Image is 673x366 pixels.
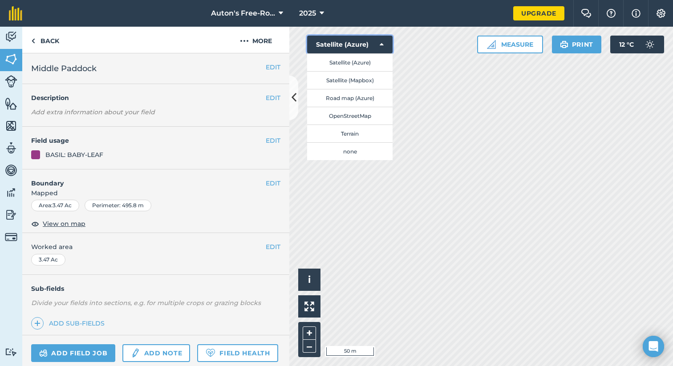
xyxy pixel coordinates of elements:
[303,326,316,340] button: +
[31,254,65,265] div: 3.47 Ac
[606,9,616,18] img: A question mark icon
[31,93,280,103] h4: Description
[477,36,543,53] button: Measure
[298,269,320,291] button: i
[31,218,39,229] img: svg+xml;base64,PHN2ZyB4bWxucz0iaHR0cDovL3d3dy53My5vcmcvMjAwMC9zdmciIHdpZHRoPSIxOCIgaGVpZ2h0PSIyNC...
[5,231,17,243] img: svg+xml;base64,PD94bWwgdmVyc2lvbj0iMS4wIiBlbmNvZGluZz0idXRmLTgiPz4KPCEtLSBHZW5lcmF0b3I6IEFkb2JlIE...
[22,188,289,198] span: Mapped
[5,75,17,88] img: svg+xml;base64,PD94bWwgdmVyc2lvbj0iMS4wIiBlbmNvZGluZz0idXRmLTgiPz4KPCEtLSBHZW5lcmF0b3I6IEFkb2JlIE...
[5,348,17,356] img: svg+xml;base64,PD94bWwgdmVyc2lvbj0iMS4wIiBlbmNvZGluZz0idXRmLTgiPz4KPCEtLSBHZW5lcmF0b3I6IEFkb2JlIE...
[266,136,280,145] button: EDIT
[31,36,35,46] img: svg+xml;base64,PHN2ZyB4bWxucz0iaHR0cDovL3d3dy53My5vcmcvMjAwMC9zdmciIHdpZHRoPSI5IiBoZWlnaHQ9IjI0Ii...
[5,119,17,133] img: svg+xml;base64,PHN2ZyB4bWxucz0iaHR0cDovL3d3dy53My5vcmcvMjAwMC9zdmciIHdpZHRoPSI1NiIgaGVpZ2h0PSI2MC...
[266,62,280,72] button: EDIT
[5,208,17,221] img: svg+xml;base64,PD94bWwgdmVyc2lvbj0iMS4wIiBlbmNvZGluZz0idXRmLTgiPz4KPCEtLSBHZW5lcmF0b3I6IEFkb2JlIE...
[307,53,393,71] button: Satellite (Azure)
[5,186,17,199] img: svg+xml;base64,PD94bWwgdmVyc2lvbj0iMS4wIiBlbmNvZGluZz0idXRmLTgiPz4KPCEtLSBHZW5lcmF0b3I6IEFkb2JlIE...
[632,8,641,19] img: svg+xml;base64,PHN2ZyB4bWxucz0iaHR0cDovL3d3dy53My5vcmcvMjAwMC9zdmciIHdpZHRoPSIxNyIgaGVpZ2h0PSIxNy...
[307,142,393,160] button: none
[656,9,666,18] img: A cog icon
[39,348,48,358] img: svg+xml;base64,PD94bWwgdmVyc2lvbj0iMS4wIiBlbmNvZGluZz0idXRmLTgiPz4KPCEtLSBHZW5lcmF0b3I6IEFkb2JlIE...
[31,200,79,211] div: Area : 3.47 Ac
[299,8,316,19] span: 2025
[5,141,17,155] img: svg+xml;base64,PD94bWwgdmVyc2lvbj0iMS4wIiBlbmNvZGluZz0idXRmLTgiPz4KPCEtLSBHZW5lcmF0b3I6IEFkb2JlIE...
[31,242,280,252] span: Worked area
[560,39,568,50] img: svg+xml;base64,PHN2ZyB4bWxucz0iaHR0cDovL3d3dy53My5vcmcvMjAwMC9zdmciIHdpZHRoPSIxOSIgaGVpZ2h0PSIyNC...
[266,242,280,252] button: EDIT
[307,89,393,107] button: Road map (Azure)
[130,348,140,358] img: svg+xml;base64,PD94bWwgdmVyc2lvbj0iMS4wIiBlbmNvZGluZz0idXRmLTgiPz4KPCEtLSBHZW5lcmF0b3I6IEFkb2JlIE...
[513,6,564,20] a: Upgrade
[211,8,275,19] span: Auton's Free-Roam Farm
[31,218,85,229] button: View on map
[22,169,266,188] h4: Boundary
[43,219,85,229] span: View on map
[22,27,68,53] a: Back
[308,274,311,285] span: i
[31,62,97,75] span: Middle Paddock
[552,36,602,53] button: Print
[266,178,280,188] button: EDIT
[45,150,103,160] div: BASIL: BABY-LEAF
[307,107,393,125] button: OpenStreetMap
[643,336,664,357] div: Open Intercom Messenger
[307,125,393,142] button: Terrain
[641,36,659,53] img: svg+xml;base64,PD94bWwgdmVyc2lvbj0iMS4wIiBlbmNvZGluZz0idXRmLTgiPz4KPCEtLSBHZW5lcmF0b3I6IEFkb2JlIE...
[240,36,249,46] img: svg+xml;base64,PHN2ZyB4bWxucz0iaHR0cDovL3d3dy53My5vcmcvMjAwMC9zdmciIHdpZHRoPSIyMCIgaGVpZ2h0PSIyNC...
[307,71,393,89] button: Satellite (Mapbox)
[5,97,17,110] img: svg+xml;base64,PHN2ZyB4bWxucz0iaHR0cDovL3d3dy53My5vcmcvMjAwMC9zdmciIHdpZHRoPSI1NiIgaGVpZ2h0PSI2MC...
[31,299,261,307] em: Divide your fields into sections, e.g. for multiple crops or grazing blocks
[223,27,289,53] button: More
[619,36,634,53] span: 12 ° C
[9,6,22,20] img: fieldmargin Logo
[122,344,190,362] a: Add note
[5,52,17,66] img: svg+xml;base64,PHN2ZyB4bWxucz0iaHR0cDovL3d3dy53My5vcmcvMjAwMC9zdmciIHdpZHRoPSI1NiIgaGVpZ2h0PSI2MC...
[197,344,278,362] a: Field Health
[31,136,266,145] h4: Field usage
[304,302,314,311] img: Four arrows, one pointing top left, one top right, one bottom right and the last bottom left
[303,340,316,353] button: –
[85,200,151,211] div: Perimeter : 495.8 m
[34,318,41,329] img: svg+xml;base64,PHN2ZyB4bWxucz0iaHR0cDovL3d3dy53My5vcmcvMjAwMC9zdmciIHdpZHRoPSIxNCIgaGVpZ2h0PSIyNC...
[5,164,17,177] img: svg+xml;base64,PD94bWwgdmVyc2lvbj0iMS4wIiBlbmNvZGluZz0idXRmLTgiPz4KPCEtLSBHZW5lcmF0b3I6IEFkb2JlIE...
[307,36,393,53] button: Satellite (Azure)
[487,40,496,49] img: Ruler icon
[5,30,17,44] img: svg+xml;base64,PD94bWwgdmVyc2lvbj0iMS4wIiBlbmNvZGluZz0idXRmLTgiPz4KPCEtLSBHZW5lcmF0b3I6IEFkb2JlIE...
[610,36,664,53] button: 12 °C
[266,93,280,103] button: EDIT
[31,317,108,330] a: Add sub-fields
[22,284,289,294] h4: Sub-fields
[31,108,155,116] em: Add extra information about your field
[31,344,115,362] a: Add field job
[581,9,592,18] img: Two speech bubbles overlapping with the left bubble in the forefront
